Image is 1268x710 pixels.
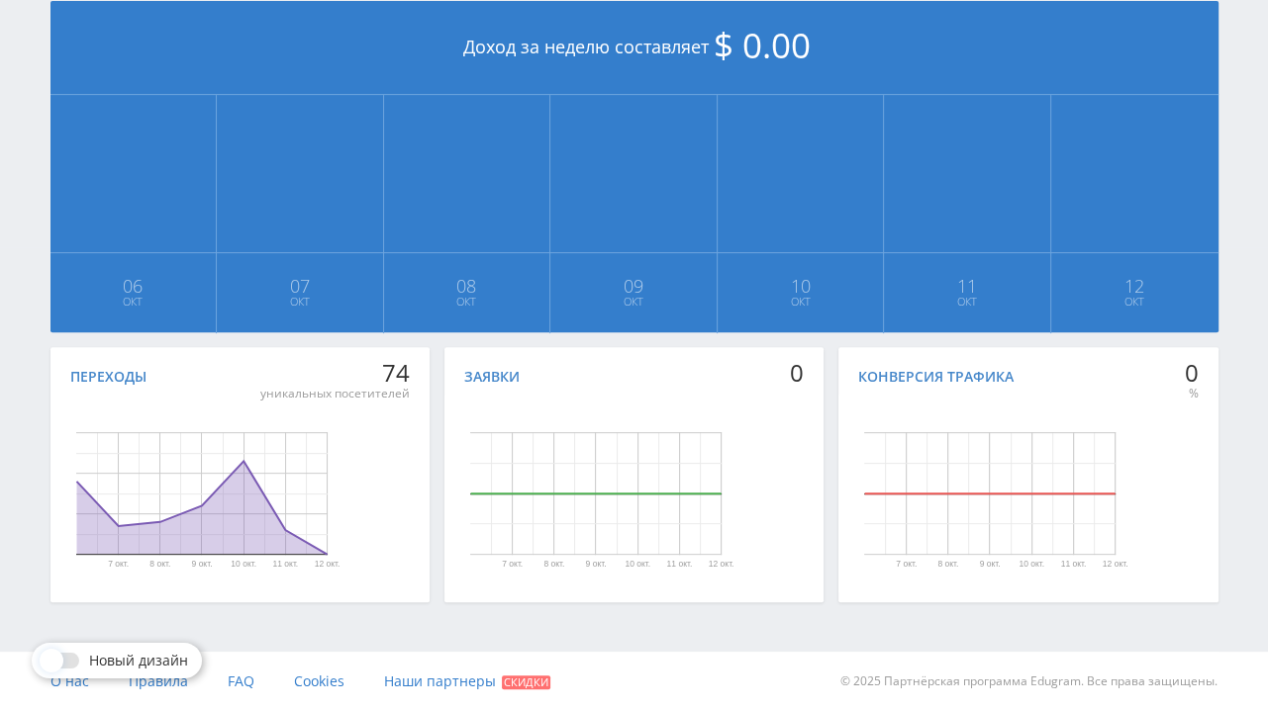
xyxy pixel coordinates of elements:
div: 0 [1184,359,1198,387]
span: 12 [1052,278,1218,294]
span: 08 [385,278,549,294]
div: Доход за неделю составляет [50,1,1219,95]
div: 74 [260,359,410,387]
text: 11 окт. [666,560,692,570]
span: Окт [885,294,1049,310]
span: Наши партнеры [384,671,496,690]
span: Cookies [294,671,344,690]
div: Конверсия трафика [858,369,1014,385]
svg: Диаграмма. [405,395,786,592]
span: 11 [885,278,1049,294]
div: 0 [790,359,804,387]
text: 9 окт. [980,560,1001,570]
text: 7 окт. [896,560,917,570]
text: 11 окт. [1060,560,1086,570]
text: 11 окт. [272,560,298,570]
span: Окт [51,294,216,310]
text: 9 окт. [585,560,606,570]
text: 12 окт. [708,560,733,570]
text: 7 окт. [108,560,129,570]
text: 9 окт. [191,560,212,570]
div: Заявки [464,369,520,385]
text: 10 окт. [625,560,650,570]
text: 10 окт. [1019,560,1044,570]
span: Окт [385,294,549,310]
svg: Диаграмма. [11,395,392,592]
span: Окт [1052,294,1218,310]
span: 07 [218,278,382,294]
span: Правила [129,671,188,690]
span: Окт [719,294,883,310]
text: 12 окт. [1103,560,1128,570]
text: 8 окт. [149,560,170,570]
text: 12 окт. [314,560,340,570]
text: 8 окт. [543,560,564,570]
div: % [1184,386,1198,401]
span: $ 0.00 [714,22,811,68]
text: 10 окт. [231,560,256,570]
span: Скидки [502,675,550,689]
svg: Диаграмма. [799,395,1180,592]
span: 06 [51,278,216,294]
span: Окт [551,294,716,310]
text: 8 окт. [937,560,958,570]
span: Окт [218,294,382,310]
span: FAQ [228,671,254,690]
span: 09 [551,278,716,294]
div: Переходы [70,369,146,385]
div: уникальных посетителей [260,386,410,401]
span: О нас [50,671,89,690]
span: 10 [719,278,883,294]
span: Новый дизайн [89,653,188,668]
text: 7 окт. [502,560,523,570]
